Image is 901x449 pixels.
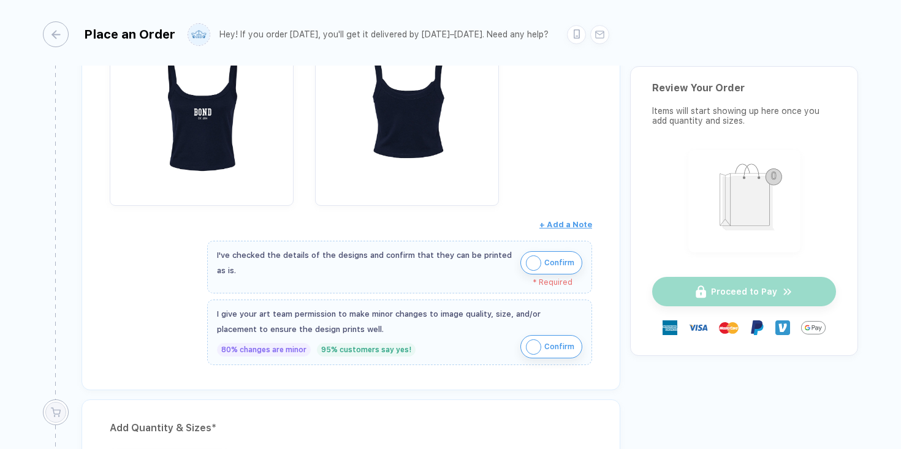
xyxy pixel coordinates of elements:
[110,418,592,438] div: Add Quantity & Sizes
[750,320,764,335] img: Paypal
[526,255,541,271] img: icon
[688,318,708,338] img: visa
[217,278,572,287] div: * Required
[520,335,582,358] button: iconConfirm
[321,21,493,193] img: d38fa106-1361-43e7-b3ae-8703f184db43_nt_back_1753944066152.jpg
[219,29,549,40] div: Hey! If you order [DATE], you'll get it delivered by [DATE]–[DATE]. Need any help?
[544,337,574,357] span: Confirm
[663,320,677,335] img: express
[719,318,739,338] img: master-card
[217,343,311,357] div: 80% changes are minor
[116,21,287,193] img: d38fa106-1361-43e7-b3ae-8703f184db43_nt_front_1753944066150.jpg
[526,339,541,355] img: icon
[317,343,416,357] div: 95% customers say yes!
[652,82,836,94] div: Review Your Order
[694,156,795,244] img: shopping_bag.png
[217,306,582,337] div: I give your art team permission to make minor changes to image quality, size, and/or placement to...
[544,253,574,273] span: Confirm
[188,24,210,45] img: user profile
[652,106,836,126] div: Items will start showing up here once you add quantity and sizes.
[801,315,826,340] img: GPay
[84,27,175,42] div: Place an Order
[539,215,592,235] button: + Add a Note
[775,320,790,335] img: Venmo
[217,247,514,278] div: I've checked the details of the designs and confirm that they can be printed as is.
[520,251,582,274] button: iconConfirm
[539,220,592,229] span: + Add a Note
